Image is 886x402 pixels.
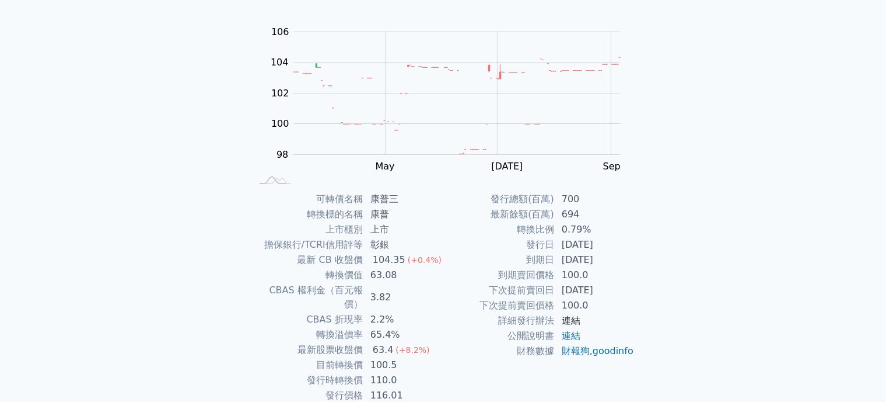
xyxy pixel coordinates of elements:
td: 最新 CB 收盤價 [252,252,363,268]
span: (+0.4%) [408,255,442,265]
tspan: 104 [271,57,289,68]
tspan: May [376,161,395,172]
td: 694 [555,207,635,222]
a: 連結 [562,330,580,341]
span: (+8.2%) [395,345,429,355]
td: 上市 [363,222,443,237]
tspan: 98 [276,149,288,160]
div: 104.35 [370,253,408,267]
td: 發行時轉換價 [252,373,363,388]
td: , [555,344,635,359]
td: 下次提前賣回日 [443,283,555,298]
td: 彰銀 [363,237,443,252]
td: 發行日 [443,237,555,252]
td: 3.82 [363,283,443,312]
g: Chart [265,26,638,172]
tspan: 100 [271,118,289,129]
td: 公開說明書 [443,328,555,344]
a: 連結 [562,315,580,326]
td: [DATE] [555,237,635,252]
td: 100.5 [363,358,443,373]
td: 詳細發行辦法 [443,313,555,328]
td: 目前轉換價 [252,358,363,373]
td: [DATE] [555,283,635,298]
td: 上市櫃別 [252,222,363,237]
td: 擔保銀行/TCRI信用評等 [252,237,363,252]
td: [DATE] [555,252,635,268]
td: 到期賣回價格 [443,268,555,283]
td: 發行總額(百萬) [443,192,555,207]
td: 65.4% [363,327,443,342]
tspan: Sep [603,161,621,172]
td: 最新餘額(百萬) [443,207,555,222]
td: 可轉債名稱 [252,192,363,207]
tspan: 102 [271,88,289,99]
td: 110.0 [363,373,443,388]
td: 2.2% [363,312,443,327]
a: 財報狗 [562,345,590,356]
td: CBAS 折現率 [252,312,363,327]
td: 康普 [363,207,443,222]
td: 700 [555,192,635,207]
a: goodinfo [593,345,633,356]
td: CBAS 權利金（百元報價） [252,283,363,312]
iframe: Chat Widget [828,346,886,402]
div: 63.4 [370,343,396,357]
td: 轉換比例 [443,222,555,237]
td: 到期日 [443,252,555,268]
tspan: [DATE] [491,161,523,172]
td: 63.08 [363,268,443,283]
td: 100.0 [555,268,635,283]
td: 下次提前賣回價格 [443,298,555,313]
td: 轉換溢價率 [252,327,363,342]
div: 聊天小工具 [828,346,886,402]
tspan: 106 [271,26,289,37]
td: 財務數據 [443,344,555,359]
td: 100.0 [555,298,635,313]
td: 轉換標的名稱 [252,207,363,222]
td: 轉換價值 [252,268,363,283]
td: 0.79% [555,222,635,237]
td: 康普三 [363,192,443,207]
td: 最新股票收盤價 [252,342,363,358]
